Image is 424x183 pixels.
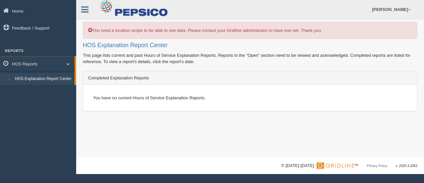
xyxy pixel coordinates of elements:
[281,162,417,169] div: © [DATE]-[DATE] - ™
[12,73,75,85] a: HOS Explanation Report Center
[83,22,417,39] div: You need a location scope to be able to see data. Please contact your Gridline administrator to h...
[396,164,417,168] span: v. 2025.4.2063
[83,71,417,85] div: Completed Explanation Reports
[317,162,354,169] img: Gridline
[88,90,412,106] div: You have no current Hours of Service Explanation Reports.
[367,164,387,168] a: Privacy Policy
[83,42,417,49] h2: HOS Explanation Report Center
